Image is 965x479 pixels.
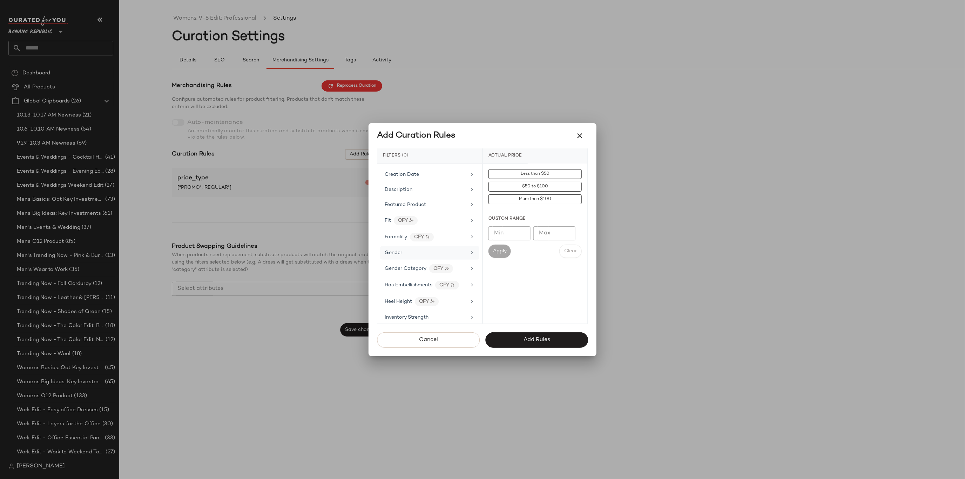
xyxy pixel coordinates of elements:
button: More than $100 [488,194,582,204]
div: Custom Range [488,216,582,222]
div: CFY [429,264,453,273]
button: $50 to $100 [488,182,582,192]
div: Filters [377,148,482,164]
div: CFY [435,281,459,290]
span: Cancel [419,337,438,343]
button: Less than $50 [488,169,582,179]
img: ai.DGldD1NL.svg [445,266,449,271]
span: Fit [385,218,391,223]
span: Featured Product [385,202,426,207]
div: CFY [394,216,418,225]
img: ai.DGldD1NL.svg [425,235,430,239]
img: ai.DGldD1NL.svg [451,283,455,287]
span: More than $100 [519,197,551,202]
div: Add Curation Rules [377,130,455,141]
button: Add Rules [485,332,588,348]
div: CFY [415,297,439,306]
span: Description [385,187,412,192]
div: CFY [410,233,434,241]
span: $50 to $100 [522,184,548,189]
span: Has Embellishments [385,282,432,288]
span: (0) [402,153,409,159]
span: Formality [385,234,407,240]
img: ai.DGldD1NL.svg [409,218,413,222]
span: Heel Height [385,299,412,304]
span: Gender [385,250,402,255]
span: Inventory Strength [385,315,428,320]
span: Add Rules [523,337,550,343]
span: Gender Category [385,266,426,271]
button: Cancel [377,332,480,348]
img: ai.DGldD1NL.svg [430,299,434,304]
span: Less than $50 [520,172,549,177]
div: Actual Price [483,148,528,164]
span: Creation Date [385,172,419,177]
